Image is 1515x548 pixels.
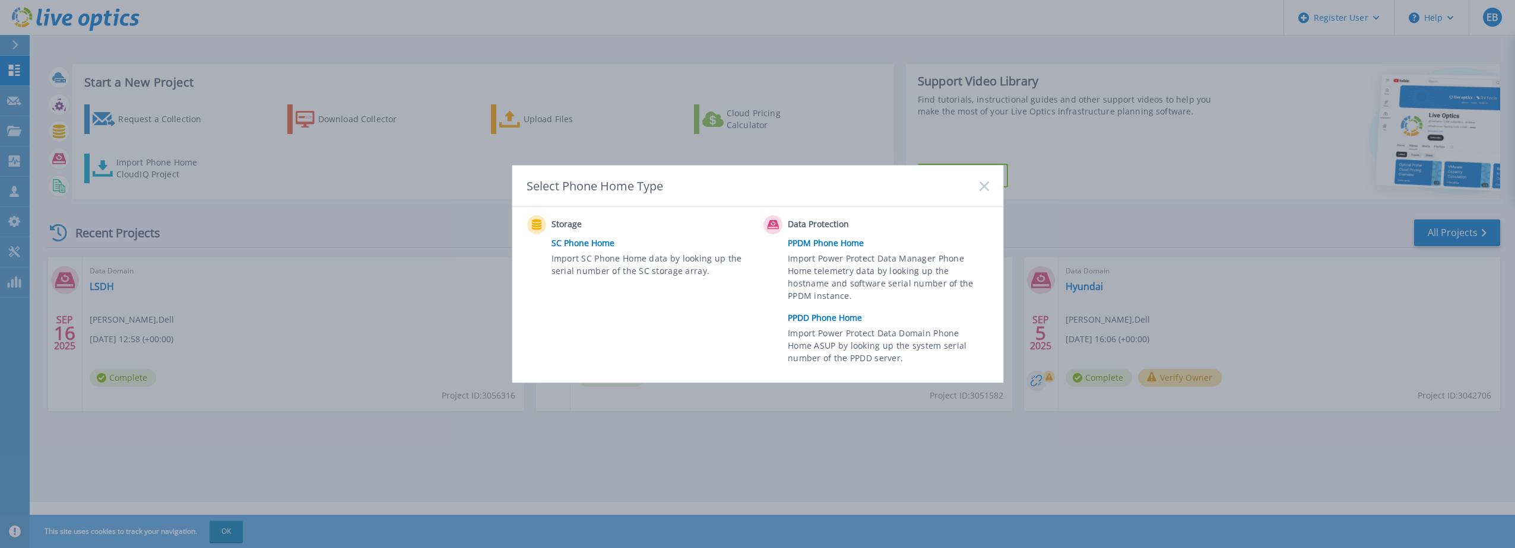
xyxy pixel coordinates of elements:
[788,218,906,232] span: Data Protection
[788,327,985,368] span: Import Power Protect Data Domain Phone Home ASUP by looking up the system serial number of the PP...
[788,234,994,252] a: PPDM Phone Home
[552,218,670,232] span: Storage
[788,309,994,327] a: PPDD Phone Home
[552,234,758,252] a: SC Phone Home
[527,178,664,194] div: Select Phone Home Type
[552,252,749,279] span: Import SC Phone Home data by looking up the serial number of the SC storage array.
[788,252,985,307] span: Import Power Protect Data Manager Phone Home telemetry data by looking up the hostname and softwa...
